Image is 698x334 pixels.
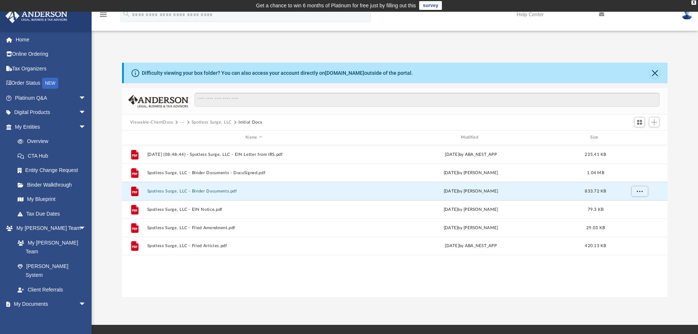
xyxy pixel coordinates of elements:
[180,119,185,126] button: ···
[3,9,70,23] img: Anderson Advisors Platinum Portal
[364,134,578,141] div: Modified
[147,134,361,141] div: Name
[364,151,577,158] div: [DATE] by ABA_NEST_APP
[5,297,93,312] a: My Documentsarrow_drop_down
[649,117,660,127] button: Add
[192,119,232,126] button: Spotless Surge, LLC
[586,225,605,230] span: 29.03 KB
[239,119,262,126] button: Initial Docs
[42,78,58,89] div: NEW
[79,120,93,135] span: arrow_drop_down
[147,207,361,212] button: Spotless Surge, LLC - EIN Notice.pdf
[10,282,93,297] a: Client Referrals
[195,93,660,107] input: Search files and folders
[613,134,665,141] div: id
[5,47,97,62] a: Online Ordering
[122,10,130,18] i: search
[10,235,90,259] a: My [PERSON_NAME] Team
[585,189,606,193] span: 833.72 KB
[5,221,93,236] a: My [PERSON_NAME] Teamarrow_drop_down
[125,134,144,141] div: id
[147,189,361,194] button: Spotless Surge, LLC - Binder Documents.pdf
[79,221,93,236] span: arrow_drop_down
[631,186,648,197] button: More options
[585,244,606,248] span: 420.13 KB
[147,152,361,157] button: [DATE] (08:48:44) - Spotless Surge, LLC - EIN Letter from IRS.pdf
[10,177,97,192] a: Binder Walkthrough
[587,170,604,175] span: 1.04 MB
[79,105,93,120] span: arrow_drop_down
[147,225,361,230] button: Spotless Surge, LLC - Filed Amendment.pdf
[10,163,97,178] a: Entity Change Request
[691,0,696,5] div: close
[5,120,97,134] a: My Entitiesarrow_drop_down
[364,188,577,194] div: [DATE] by [PERSON_NAME]
[10,134,97,149] a: Overview
[99,14,108,19] a: menu
[325,70,364,76] a: [DOMAIN_NAME]
[364,224,577,231] div: [DATE] by [PERSON_NAME]
[5,61,97,76] a: Tax Organizers
[634,117,645,127] button: Switch to Grid View
[79,297,93,312] span: arrow_drop_down
[10,206,97,221] a: Tax Due Dates
[147,170,361,175] button: Spotless Surge, LLC - Binder Documents - DocuSigned.pdf
[585,152,606,156] span: 225.41 KB
[587,207,603,211] span: 79.3 KB
[650,68,660,78] button: Close
[364,243,577,249] div: [DATE] by ABA_NEST_APP
[10,259,93,282] a: [PERSON_NAME] System
[581,134,610,141] div: Size
[5,91,97,105] a: Platinum Q&Aarrow_drop_down
[10,148,97,163] a: CTA Hub
[5,76,97,91] a: Order StatusNEW
[364,169,577,176] div: [DATE] by [PERSON_NAME]
[122,145,668,297] div: grid
[5,32,97,47] a: Home
[364,206,577,213] div: [DATE] by [PERSON_NAME]
[5,105,97,120] a: Digital Productsarrow_drop_down
[10,192,93,207] a: My Blueprint
[419,1,442,10] a: survey
[79,91,93,106] span: arrow_drop_down
[142,69,413,77] div: Difficulty viewing your box folder? You can also access your account directly on outside of the p...
[256,1,416,10] div: Get a chance to win 6 months of Platinum for free just by filling out this
[682,9,693,20] img: User Pic
[147,243,361,248] button: Spotless Surge, LLC - Filed Articles.pdf
[99,10,108,19] i: menu
[130,119,173,126] button: Viewable-ClientDocs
